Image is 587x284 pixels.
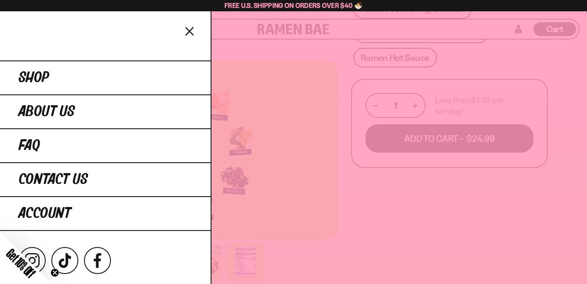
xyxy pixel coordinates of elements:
[50,268,59,277] button: Close teaser
[19,172,88,187] span: Contact Us
[19,206,71,221] span: Account
[19,138,40,154] span: FAQ
[225,1,362,10] span: Free U.S. Shipping on Orders over $40 🍜
[19,104,75,120] span: About Us
[4,246,38,280] span: Get 10% Off
[19,70,49,86] span: Shop
[182,23,198,38] button: Close menu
